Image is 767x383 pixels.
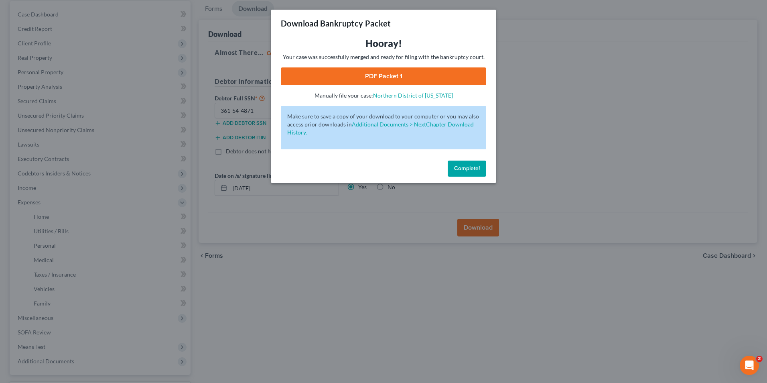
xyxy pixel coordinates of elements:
a: PDF Packet 1 [281,67,486,85]
p: Manually file your case: [281,92,486,100]
h3: Download Bankruptcy Packet [281,18,391,29]
span: 2 [756,356,763,362]
span: Complete! [454,165,480,172]
button: Complete! [448,161,486,177]
p: Make sure to save a copy of your download to your computer or you may also access prior downloads in [287,112,480,136]
h3: Hooray! [281,37,486,50]
a: Additional Documents > NextChapter Download History. [287,121,474,136]
iframe: Intercom live chat [740,356,759,375]
p: Your case was successfully merged and ready for filing with the bankruptcy court. [281,53,486,61]
a: Northern District of [US_STATE] [373,92,453,99]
